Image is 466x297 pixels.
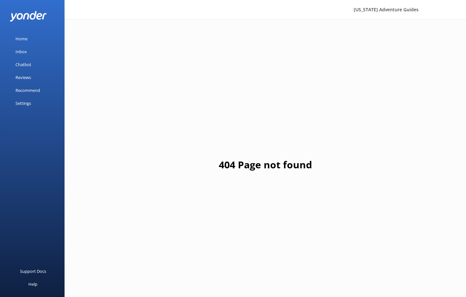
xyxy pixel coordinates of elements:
[15,58,31,71] div: Chatbot
[28,278,37,291] div: Help
[219,157,312,173] h1: 404 Page not found
[20,265,46,278] div: Support Docs
[354,6,419,13] span: [US_STATE] Adventure Guides
[15,32,27,45] div: Home
[15,84,40,97] div: Recommend
[15,97,31,110] div: Settings
[15,45,27,58] div: Inbox
[10,11,47,22] img: yonder-white-logo.png
[15,71,31,84] div: Reviews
